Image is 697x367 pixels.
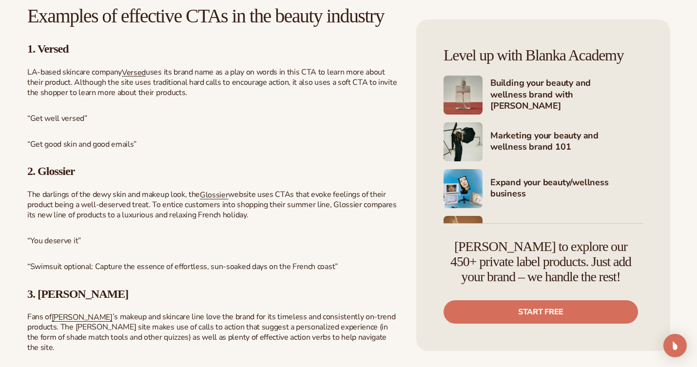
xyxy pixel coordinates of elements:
span: “Get well versed” [27,113,87,124]
a: Shopify Image 5 Building your beauty and wellness brand with [PERSON_NAME] [444,76,643,115]
span: “Get good skin and good emails” [27,139,136,150]
span: The darlings of the dewy skin and makeup look, the [27,189,200,200]
a: Shopify Image 7 Expand your beauty/wellness business [444,169,643,208]
a: Shopify Image 6 Marketing your beauty and wellness brand 101 [444,122,643,161]
a: Glossier [200,190,228,200]
img: Shopify Image 7 [444,169,483,208]
img: Shopify Image 8 [444,216,483,255]
strong: 2. Glossier [27,165,75,177]
h4: Building your beauty and wellness brand with [PERSON_NAME] [490,77,643,113]
a: Start free [444,300,638,324]
span: “You deserve it” [27,235,81,246]
img: Shopify Image 5 [444,76,483,115]
h4: Level up with Blanka Academy [444,47,643,64]
h4: Expand your beauty/wellness business [490,177,643,201]
span: LA-based skincare company [27,67,122,77]
span: uses its brand name as a play on words in this CTA to learn more about their product. Although th... [27,67,397,98]
a: Versed [122,67,146,77]
span: website uses CTAs that evoke feelings of their product being a well-deserved treat. To entice cus... [27,189,397,220]
strong: 3. [PERSON_NAME] [27,288,128,300]
h4: [PERSON_NAME] to explore our 450+ private label products. Just add your brand – we handle the rest! [444,239,638,284]
img: Shopify Image 6 [444,122,483,161]
a: Shopify Image 8 Mastering ecommerce: Boost your beauty and wellness sales [444,216,643,255]
span: Examples of effective CTAs in the beauty industry [27,5,384,27]
span: “Swimsuit optional: Capture the essence of effortless, sun-soaked days on the French coast” [27,261,338,272]
a: [PERSON_NAME] [52,312,113,323]
span: Fans of [27,311,52,322]
span: ’s makeup and skincare line love the brand for its timeless and consistently on-trend products. T... [27,311,395,353]
div: Open Intercom Messenger [663,334,687,357]
h4: Marketing your beauty and wellness brand 101 [490,130,643,154]
strong: 1. Versed [27,42,69,55]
